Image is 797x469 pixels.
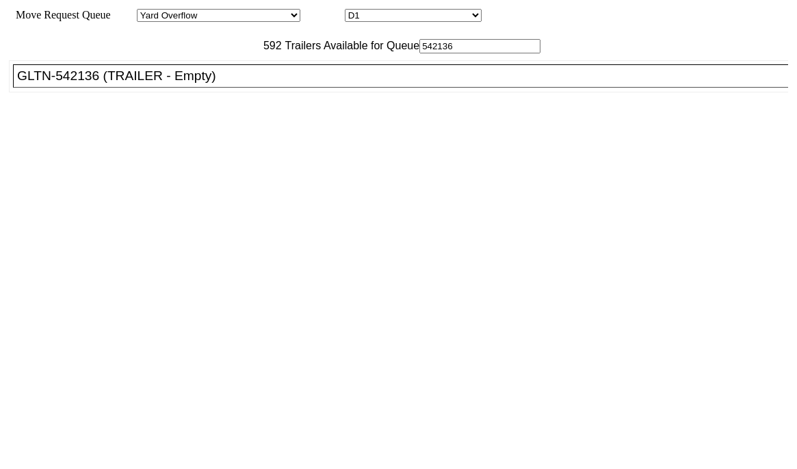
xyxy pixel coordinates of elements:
span: 592 [257,40,282,51]
span: Area [113,9,134,21]
span: Location [303,9,342,21]
span: Move Request Queue [9,9,111,21]
input: Filter Available Trailers [419,39,540,53]
span: Trailers Available for Queue [282,40,420,51]
div: GLTN-542136 (TRAILER - Empty) [17,68,796,84]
